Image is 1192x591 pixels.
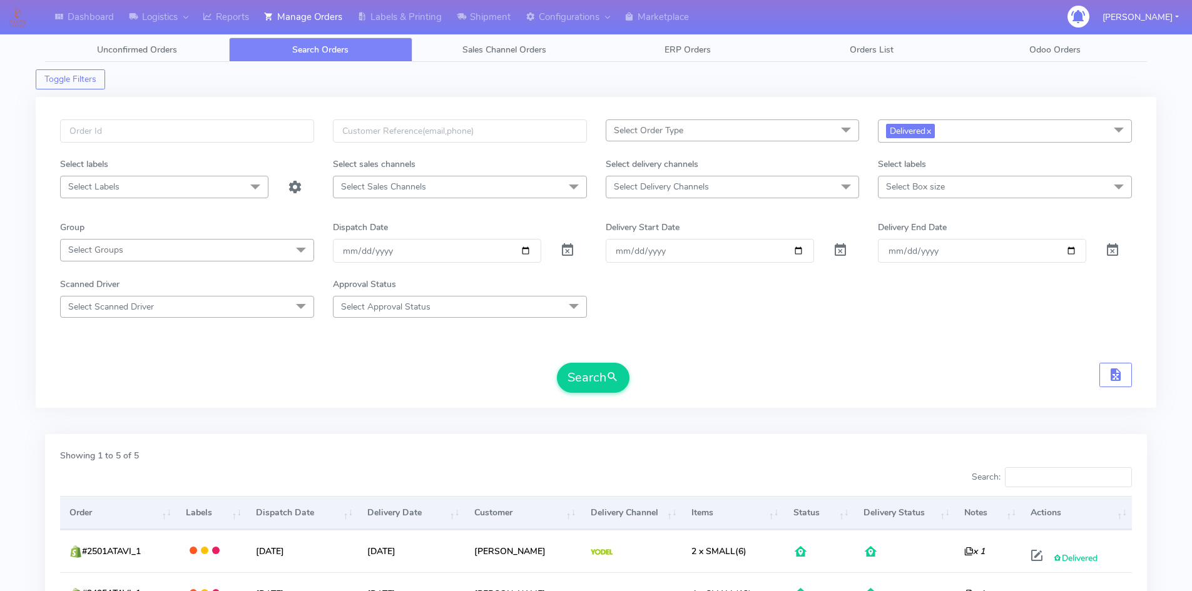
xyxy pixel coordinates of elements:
[68,181,120,193] span: Select Labels
[557,363,629,393] button: Search
[606,221,680,234] label: Delivery Start Date
[1093,4,1188,30] button: [PERSON_NAME]
[69,545,82,558] img: shopify.png
[614,124,683,136] span: Select Order Type
[333,158,415,171] label: Select sales channels
[691,545,735,557] span: 2 x SMALL
[462,44,546,56] span: Sales Channel Orders
[36,69,105,89] button: Toggle Filters
[333,221,388,234] label: Dispatch Date
[972,467,1132,487] label: Search:
[60,449,139,462] label: Showing 1 to 5 of 5
[247,530,358,572] td: [DATE]
[1021,496,1132,530] th: Actions: activate to sort column ascending
[606,158,698,171] label: Select delivery channels
[333,278,396,291] label: Approval Status
[854,496,955,530] th: Delivery Status: activate to sort column ascending
[878,221,947,234] label: Delivery End Date
[465,496,581,530] th: Customer: activate to sort column ascending
[60,221,84,234] label: Group
[358,496,464,530] th: Delivery Date: activate to sort column ascending
[97,44,177,56] span: Unconfirmed Orders
[878,158,926,171] label: Select labels
[82,545,141,557] span: #2501ATAVI_1
[60,158,108,171] label: Select labels
[1029,44,1081,56] span: Odoo Orders
[465,530,581,572] td: [PERSON_NAME]
[358,530,464,572] td: [DATE]
[60,278,120,291] label: Scanned Driver
[614,181,709,193] span: Select Delivery Channels
[247,496,358,530] th: Dispatch Date: activate to sort column ascending
[292,44,349,56] span: Search Orders
[45,38,1147,62] ul: Tabs
[68,301,154,313] span: Select Scanned Driver
[682,496,784,530] th: Items: activate to sort column ascending
[886,124,935,138] span: Delivered
[60,119,314,143] input: Order Id
[691,545,746,557] span: (6)
[1053,552,1098,564] span: Delivered
[850,44,894,56] span: Orders List
[341,301,430,313] span: Select Approval Status
[784,496,854,530] th: Status: activate to sort column ascending
[964,545,985,557] i: x 1
[955,496,1021,530] th: Notes: activate to sort column ascending
[333,119,587,143] input: Customer Reference(email,phone)
[341,181,426,193] span: Select Sales Channels
[60,496,176,530] th: Order: activate to sort column ascending
[1005,467,1132,487] input: Search:
[925,124,931,137] a: x
[581,496,682,530] th: Delivery Channel: activate to sort column ascending
[591,549,613,555] img: Yodel
[665,44,711,56] span: ERP Orders
[176,496,247,530] th: Labels: activate to sort column ascending
[886,181,945,193] span: Select Box size
[68,244,123,256] span: Select Groups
